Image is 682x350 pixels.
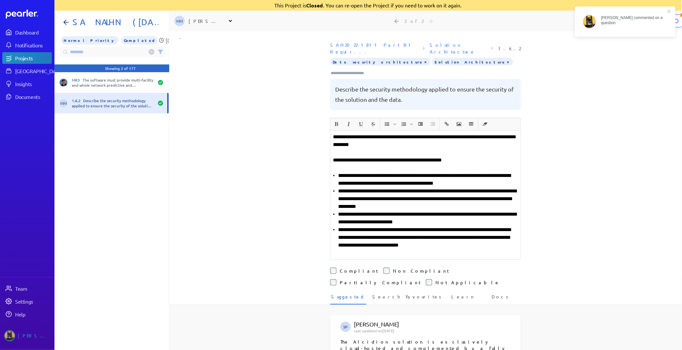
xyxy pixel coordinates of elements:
[15,311,51,317] div: Help
[2,52,52,64] a: Projects
[15,298,51,305] div: Settings
[465,119,477,130] span: Insert table
[18,330,50,341] div: [PERSON_NAME]
[372,293,400,304] span: Search
[404,18,424,24] div: 2 of 2
[354,320,449,328] p: [PERSON_NAME]
[335,84,516,105] pre: Describe the security methodology applied to ensure the security of the solution and the data.
[330,70,370,76] input: Type here to add tags
[72,77,154,88] div: The software must provide multi-facility and whole network predictive and prescriptive analytics ...
[427,39,489,58] span: Sheet: Solution Architecture
[2,39,52,51] a: Notifications
[343,119,354,130] button: Italic
[343,119,355,130] span: Italic
[70,17,158,27] h1: SA NALHN (Feb 2024) - Demand Management & Capacity Planning Program Solution
[356,119,366,130] button: Underline
[381,119,397,130] span: Insert Unordered List
[166,36,181,44] p: [DATE]
[60,99,67,107] span: Michelle Manuel
[330,58,431,65] span: Data security architecture
[15,68,63,74] div: [GEOGRAPHIC_DATA]
[15,81,51,87] div: Insights
[398,119,414,130] span: Insert Ordered List
[492,293,511,304] span: Docs
[452,293,475,304] span: Learn
[340,267,378,274] label: Compliant
[355,119,367,130] span: Underline
[340,279,421,286] label: Partially Compliant
[174,16,185,26] span: Michelle Manuel
[583,15,596,28] img: Tung Nguyen
[2,91,52,102] a: Documents
[367,119,379,130] span: Strike through
[105,66,136,71] div: Showing 2 of 177
[495,43,523,54] span: Reference Number: 1.6.2
[15,42,51,48] div: Notifications
[2,78,52,90] a: Insights
[435,279,500,286] label: Not Applicable
[479,119,491,130] span: Clear Formatting
[423,58,428,65] button: Tag at index 0 with value Datasecurity architecture focussed. Press backspace to remove
[398,119,409,130] button: Insert Ordered List
[480,119,491,130] button: Clear Formatting
[189,18,221,24] div: [PERSON_NAME]
[72,77,83,83] span: MR3
[327,39,420,58] span: Document: SAH2022-1811 Part B1 Requirements Responses FINAL_Pearler.xlsx
[466,119,477,130] button: Insert table
[2,296,52,307] a: Settings
[393,267,449,274] label: Non Compliant
[4,330,15,341] img: Tung Nguyen
[6,10,52,19] a: Dashboard
[307,2,323,9] strong: Closed
[2,283,52,294] a: Team
[453,119,464,130] button: Insert Image
[354,328,449,333] p: Last updated on [DATE]
[331,119,342,130] button: Bold
[15,29,51,35] div: Dashboard
[601,15,667,28] div: [PERSON_NAME] commented on a question
[382,119,393,130] button: Insert Unordered List
[406,293,443,304] span: Favourites
[72,98,154,108] div: Describe the security methodology applied to ensure the security of the solution and the data.
[331,293,365,304] span: Suggested
[121,36,158,44] span: All Questions Completed
[505,58,511,65] button: Tag at index 1 with value SolutionArchitecture focussed. Press backspace to remove
[15,55,51,61] div: Projects
[2,328,52,344] a: Tung Nguyen's photo[PERSON_NAME]
[432,58,513,65] span: Solution Architecture
[2,26,52,38] a: Dashboard
[72,98,83,103] span: 1.6.2
[60,79,67,86] img: Sam Blight
[368,119,379,130] button: Strike through
[427,119,439,130] span: Decrease Indent
[2,308,52,320] a: Help
[61,36,119,44] span: Priority
[2,65,52,77] a: [GEOGRAPHIC_DATA]
[453,119,465,130] span: Insert Image
[415,119,426,130] button: Increase Indent
[15,285,51,292] div: Team
[667,9,672,14] button: close
[340,322,351,332] span: Sarah Pendlebury
[15,93,51,100] div: Documents
[441,119,452,130] button: Insert link
[441,119,453,130] span: Insert link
